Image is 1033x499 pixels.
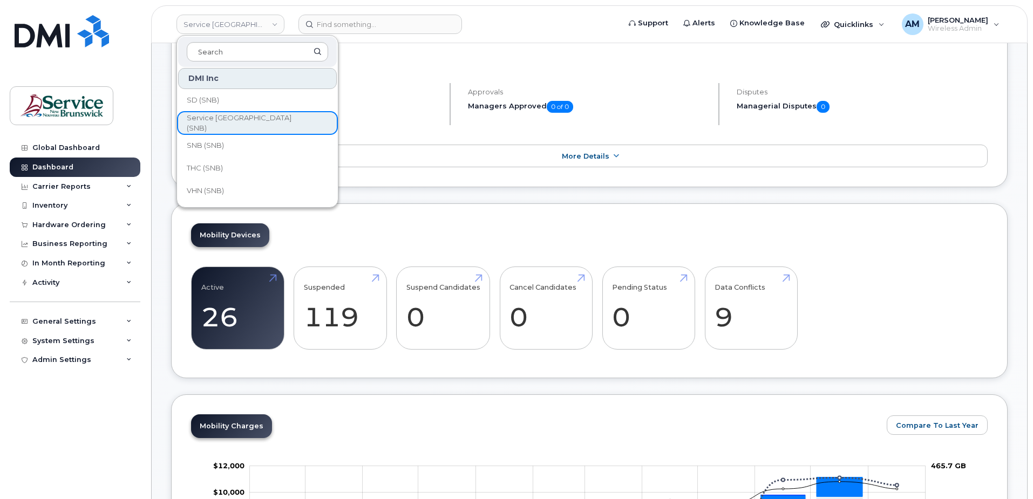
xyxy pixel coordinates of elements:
a: Suspended 119 [304,272,377,344]
a: Cancel Candidates 0 [509,272,582,344]
g: $0 [213,461,244,469]
tspan: $10,000 [213,488,244,496]
span: Service [GEOGRAPHIC_DATA] (SNB) [187,113,311,134]
a: Service [GEOGRAPHIC_DATA] (SNB) [178,112,337,134]
tspan: 465.7 GB [931,461,966,469]
a: Suspend Candidates 0 [406,272,480,344]
a: Data Conflicts 9 [715,272,787,344]
span: [PERSON_NAME] [928,16,988,24]
a: Support [621,12,676,34]
span: Knowledge Base [739,18,805,29]
div: Quicklinks [813,13,892,35]
a: Alerts [676,12,723,34]
input: Find something... [298,15,462,34]
span: Support [638,18,668,29]
span: AM [905,18,920,31]
div: Andrew Morris [894,13,1007,35]
tspan: $12,000 [213,461,244,469]
input: Search [187,42,328,61]
a: VHN (SNB) [178,180,337,202]
h2: [DATE] Billing Cycle [191,47,988,64]
span: More Details [562,152,609,160]
div: DMI Inc [178,68,337,89]
a: Knowledge Base [723,12,812,34]
h4: Disputes [737,88,988,96]
a: Service New Brunswick (SNB) [176,15,284,34]
span: SD (SNB) [187,95,219,106]
a: Mobility Charges [191,414,272,438]
span: Quicklinks [834,20,873,29]
span: Wireless Admin [928,24,988,33]
a: Pending Status 0 [612,272,685,344]
span: SNB (SNB) [187,140,224,151]
a: THC (SNB) [178,158,337,179]
h5: Managers Approved [468,101,709,113]
a: Active 26 [201,272,274,344]
a: SD (SNB) [178,90,337,111]
g: $0 [213,488,244,496]
span: 0 of 0 [547,101,573,113]
span: 0 [817,101,830,113]
a: Mobility Devices [191,223,269,247]
span: VHN (SNB) [187,186,224,196]
a: SNB (SNB) [178,135,337,156]
h5: Managerial Disputes [737,101,988,113]
button: Compare To Last Year [887,415,988,435]
span: THC (SNB) [187,163,223,174]
span: Alerts [692,18,715,29]
span: Compare To Last Year [896,420,978,430]
h4: Approvals [468,88,709,96]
